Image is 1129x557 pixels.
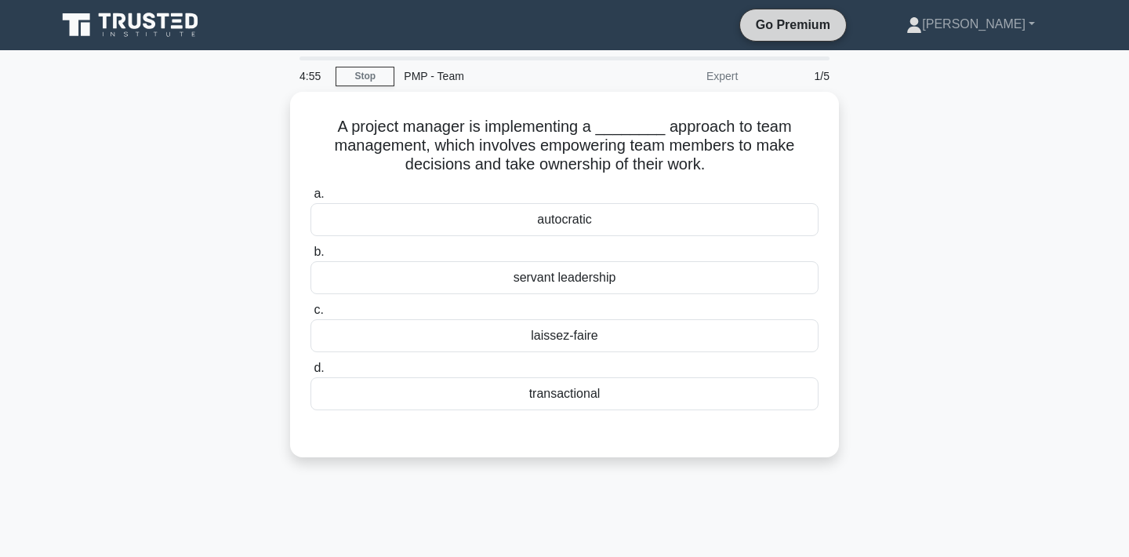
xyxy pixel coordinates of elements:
div: transactional [310,377,819,410]
div: servant leadership [310,261,819,294]
div: Expert [610,60,747,92]
a: Stop [336,67,394,86]
a: [PERSON_NAME] [869,9,1073,40]
a: Go Premium [746,15,840,35]
h5: A project manager is implementing a ________ approach to team management, which involves empoweri... [309,117,820,175]
div: PMP - Team [394,60,610,92]
span: a. [314,187,324,200]
div: autocratic [310,203,819,236]
div: laissez-faire [310,319,819,352]
span: c. [314,303,323,316]
span: d. [314,361,324,374]
div: 4:55 [290,60,336,92]
div: 1/5 [747,60,839,92]
span: b. [314,245,324,258]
